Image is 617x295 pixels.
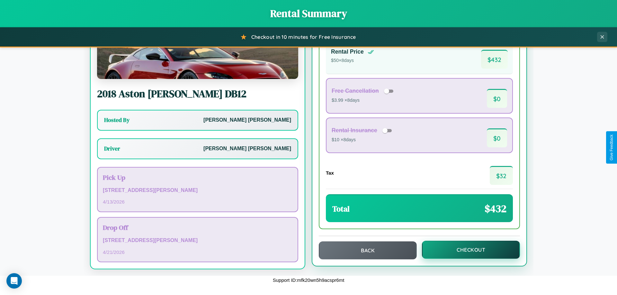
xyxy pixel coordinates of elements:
p: Support ID: mfk20wn5h9acspr6mt [273,276,344,284]
h4: Rental Insurance [332,127,377,134]
span: $ 32 [490,166,513,185]
p: 4 / 21 / 2026 [103,248,292,256]
p: [PERSON_NAME] [PERSON_NAME] [203,116,291,125]
div: Give Feedback [609,134,614,161]
p: 4 / 13 / 2026 [103,197,292,206]
h4: Rental Price [331,48,364,55]
p: $10 × 8 days [332,136,394,144]
p: $3.99 × 8 days [332,96,396,105]
p: $ 50 × 8 days [331,56,374,65]
h3: Total [332,204,350,214]
button: Back [319,241,417,259]
span: $ 0 [487,89,507,108]
h3: Pick Up [103,173,292,182]
span: Checkout in 10 minutes for Free Insurance [251,34,356,40]
h2: 2018 Aston [PERSON_NAME] DB12 [97,87,298,101]
span: $ 432 [485,202,506,216]
p: [STREET_ADDRESS][PERSON_NAME] [103,236,292,245]
h4: Tax [326,170,334,176]
h4: Free Cancellation [332,88,379,94]
h3: Hosted By [104,116,130,124]
h1: Rental Summary [6,6,611,21]
button: Checkout [422,241,520,259]
div: Open Intercom Messenger [6,273,22,289]
p: [STREET_ADDRESS][PERSON_NAME] [103,186,292,195]
span: $ 0 [487,128,507,147]
span: $ 432 [481,50,508,69]
h3: Drop Off [103,223,292,232]
h3: Driver [104,145,120,152]
p: [PERSON_NAME] [PERSON_NAME] [203,144,291,153]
